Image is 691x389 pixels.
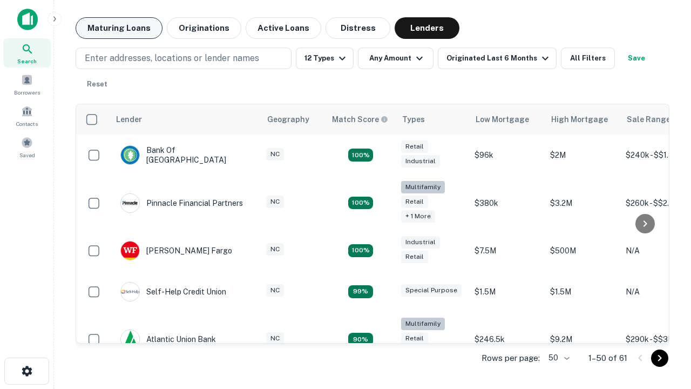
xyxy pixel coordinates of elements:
[167,17,241,39] button: Originations
[545,230,620,271] td: $500M
[446,52,552,65] div: Originated Last 6 Months
[326,104,396,135] th: Capitalize uses an advanced AI algorithm to match your search with the best lender. The match sco...
[401,181,445,193] div: Multifamily
[469,104,545,135] th: Low Mortgage
[545,176,620,230] td: $3.2M
[326,17,390,39] button: Distress
[401,251,428,263] div: Retail
[76,48,292,69] button: Enter addresses, locations or lender names
[16,119,38,128] span: Contacts
[401,196,428,208] div: Retail
[401,155,440,167] div: Industrial
[561,48,615,69] button: All Filters
[348,285,373,298] div: Matching Properties: 11, hasApolloMatch: undefined
[80,73,114,95] button: Reset
[121,242,139,260] img: picture
[545,271,620,312] td: $1.5M
[348,333,373,346] div: Matching Properties: 10, hasApolloMatch: undefined
[469,135,545,176] td: $96k
[469,271,545,312] td: $1.5M
[551,113,608,126] div: High Mortgage
[121,330,139,348] img: picture
[348,244,373,257] div: Matching Properties: 14, hasApolloMatch: undefined
[627,113,670,126] div: Sale Range
[76,17,162,39] button: Maturing Loans
[545,135,620,176] td: $2M
[332,113,386,125] h6: Match Score
[401,284,462,297] div: Special Purpose
[438,48,557,69] button: Originated Last 6 Months
[120,330,216,349] div: Atlantic Union Bank
[545,104,620,135] th: High Mortgage
[332,113,388,125] div: Capitalize uses an advanced AI algorithm to match your search with the best lender. The match sco...
[266,196,284,208] div: NC
[402,113,425,126] div: Types
[266,284,284,297] div: NC
[637,303,691,354] iframe: Chat Widget
[396,104,469,135] th: Types
[588,352,627,365] p: 1–50 of 61
[120,282,226,301] div: Self-help Credit Union
[116,113,142,126] div: Lender
[476,113,529,126] div: Low Mortgage
[469,312,545,367] td: $246.5k
[395,17,459,39] button: Lenders
[121,283,139,301] img: picture
[545,312,620,367] td: $9.2M
[401,140,428,153] div: Retail
[120,241,232,260] div: [PERSON_NAME] Fargo
[19,151,35,159] span: Saved
[14,88,40,97] span: Borrowers
[348,197,373,210] div: Matching Properties: 20, hasApolloMatch: undefined
[401,210,435,223] div: + 1 more
[296,48,354,69] button: 12 Types
[261,104,326,135] th: Geography
[619,48,654,69] button: Save your search to get updates of matches that match your search criteria.
[469,230,545,271] td: $7.5M
[358,48,433,69] button: Any Amount
[17,57,37,65] span: Search
[544,350,571,366] div: 50
[246,17,321,39] button: Active Loans
[401,318,445,330] div: Multifamily
[401,332,428,345] div: Retail
[267,113,309,126] div: Geography
[121,146,139,164] img: picture
[469,176,545,230] td: $380k
[3,101,51,130] a: Contacts
[17,9,38,30] img: capitalize-icon.png
[266,243,284,256] div: NC
[348,149,373,162] div: Matching Properties: 15, hasApolloMatch: undefined
[110,104,261,135] th: Lender
[121,194,139,212] img: picture
[266,148,284,160] div: NC
[85,52,259,65] p: Enter addresses, locations or lender names
[120,193,243,213] div: Pinnacle Financial Partners
[482,352,540,365] p: Rows per page:
[120,145,250,165] div: Bank Of [GEOGRAPHIC_DATA]
[651,350,668,367] button: Go to next page
[401,236,440,249] div: Industrial
[3,38,51,68] a: Search
[3,70,51,99] a: Borrowers
[3,132,51,162] a: Saved
[266,332,284,345] div: NC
